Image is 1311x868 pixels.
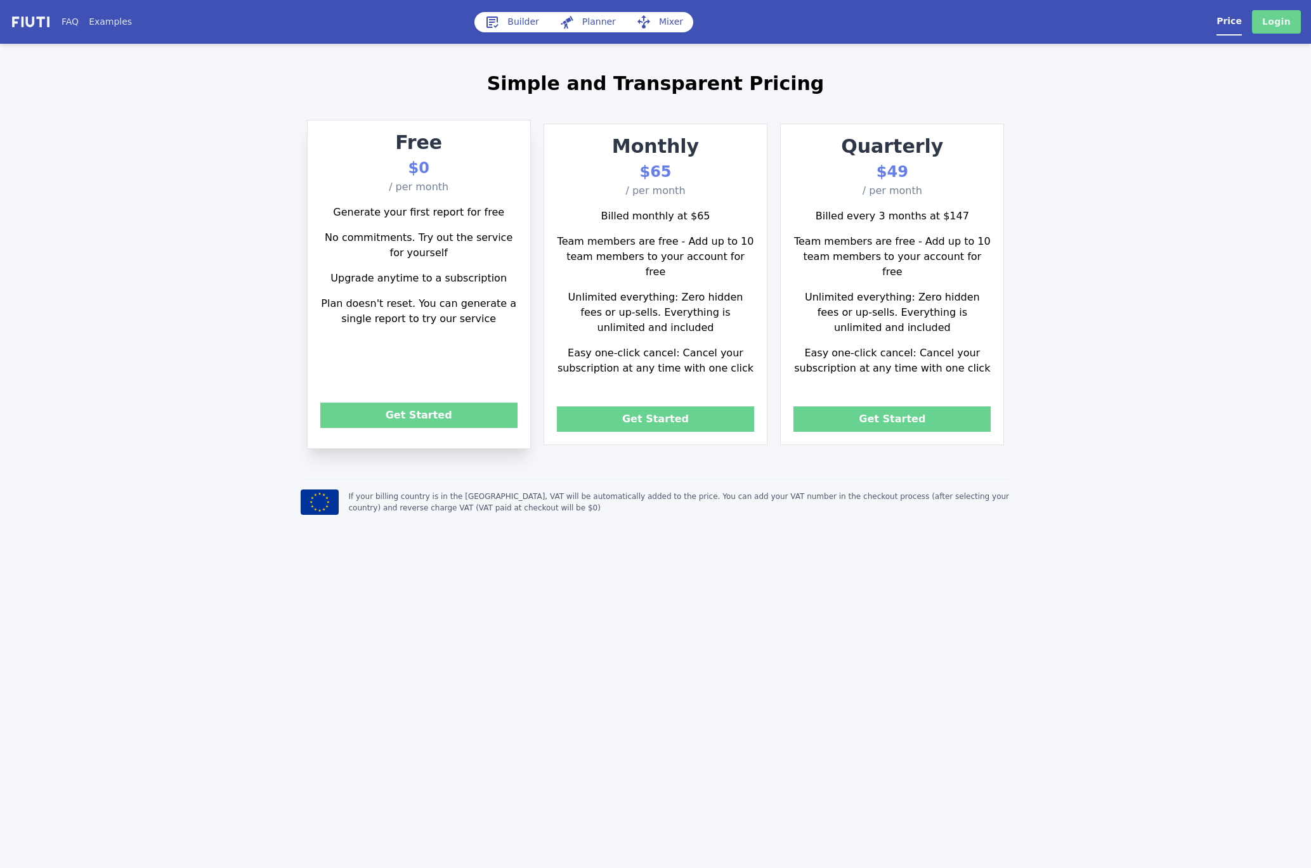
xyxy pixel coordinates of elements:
a: Price [1216,15,1242,36]
h1: Simple and Transparent Pricing [301,69,1011,98]
button: Get Started [793,406,991,432]
p: Unlimited everything: Zero hidden fees or up-sells. Everything is unlimited and included [557,285,754,340]
a: Planner [549,12,626,32]
p: Team members are free - Add up to 10 team members to your account for free [793,229,991,285]
p: Quarterly [781,132,1003,160]
img: f731f27.png [10,15,51,29]
a: Mixer [626,12,693,32]
p: Unlimited everything: Zero hidden fees or up-sells. Everything is unlimited and included [793,285,991,340]
a: Login [1252,10,1301,34]
p: $65 [544,160,767,183]
p: No commitments. Try out the service for yourself [320,225,518,266]
p: Monthly [544,132,767,160]
a: Builder [474,12,549,32]
p: $49 [781,160,1003,183]
a: FAQ [62,15,79,29]
p: Easy one-click cancel: Cancel your subscription at any time with one click [557,340,754,381]
p: / per month [308,179,530,195]
p: Billed every 3 months at $147 [793,204,991,229]
p: Upgrade anytime to a subscription [320,266,518,291]
p: / per month [544,183,767,198]
img: eu flag icon [301,489,339,515]
a: Examples [89,15,132,29]
p: Generate your first report for free [320,200,518,225]
p: / per month [781,183,1003,198]
button: Get Started [320,403,518,428]
p: Team members are free - Add up to 10 team members to your account for free [557,229,754,285]
p: If your billing country is in the [GEOGRAPHIC_DATA], VAT will be automatically added to the price... [349,491,1011,514]
button: Get Started [557,406,754,432]
p: Plan doesn't reset. You can generate a single report to try our service [320,291,518,332]
p: Billed monthly at $65 [557,204,754,229]
p: Easy one-click cancel: Cancel your subscription at any time with one click [793,340,991,381]
p: $0 [308,157,530,179]
p: Free [308,128,530,157]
